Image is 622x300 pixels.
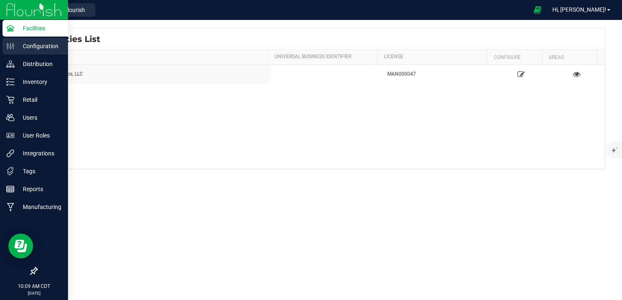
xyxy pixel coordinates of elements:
inline-svg: Retail [6,96,15,104]
p: Distribution [15,59,64,69]
inline-svg: Distribution [6,60,15,68]
inline-svg: Tags [6,167,15,175]
th: Configure [487,50,542,65]
a: Universal Business Identifier [275,54,374,60]
div: MAN000047 [387,70,488,78]
p: [DATE] [4,290,64,296]
inline-svg: Reports [6,185,15,193]
inline-svg: Inventory [6,78,15,86]
th: Areas [542,50,597,65]
p: User Roles [15,130,64,140]
p: Manufacturing [15,202,64,212]
p: Users [15,113,64,123]
iframe: Resource center [8,234,33,258]
inline-svg: Users [6,113,15,122]
span: Hi, [PERSON_NAME]! [552,6,606,13]
p: Inventory [15,77,64,87]
span: Open Ecommerce Menu [528,2,547,18]
a: License [384,54,484,60]
inline-svg: Manufacturing [6,203,15,211]
p: Tags [15,166,64,176]
span: Facilities List [43,33,100,45]
inline-svg: Integrations [6,149,15,157]
inline-svg: Configuration [6,42,15,50]
inline-svg: Facilities [6,24,15,32]
p: Reports [15,184,64,194]
p: Retail [15,95,64,105]
a: Name [44,54,265,60]
div: Curador Labs, LLC [42,70,266,78]
p: Configuration [15,41,64,51]
p: Facilities [15,23,64,33]
inline-svg: User Roles [6,131,15,140]
p: Integrations [15,148,64,158]
p: 10:09 AM CDT [4,283,64,290]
